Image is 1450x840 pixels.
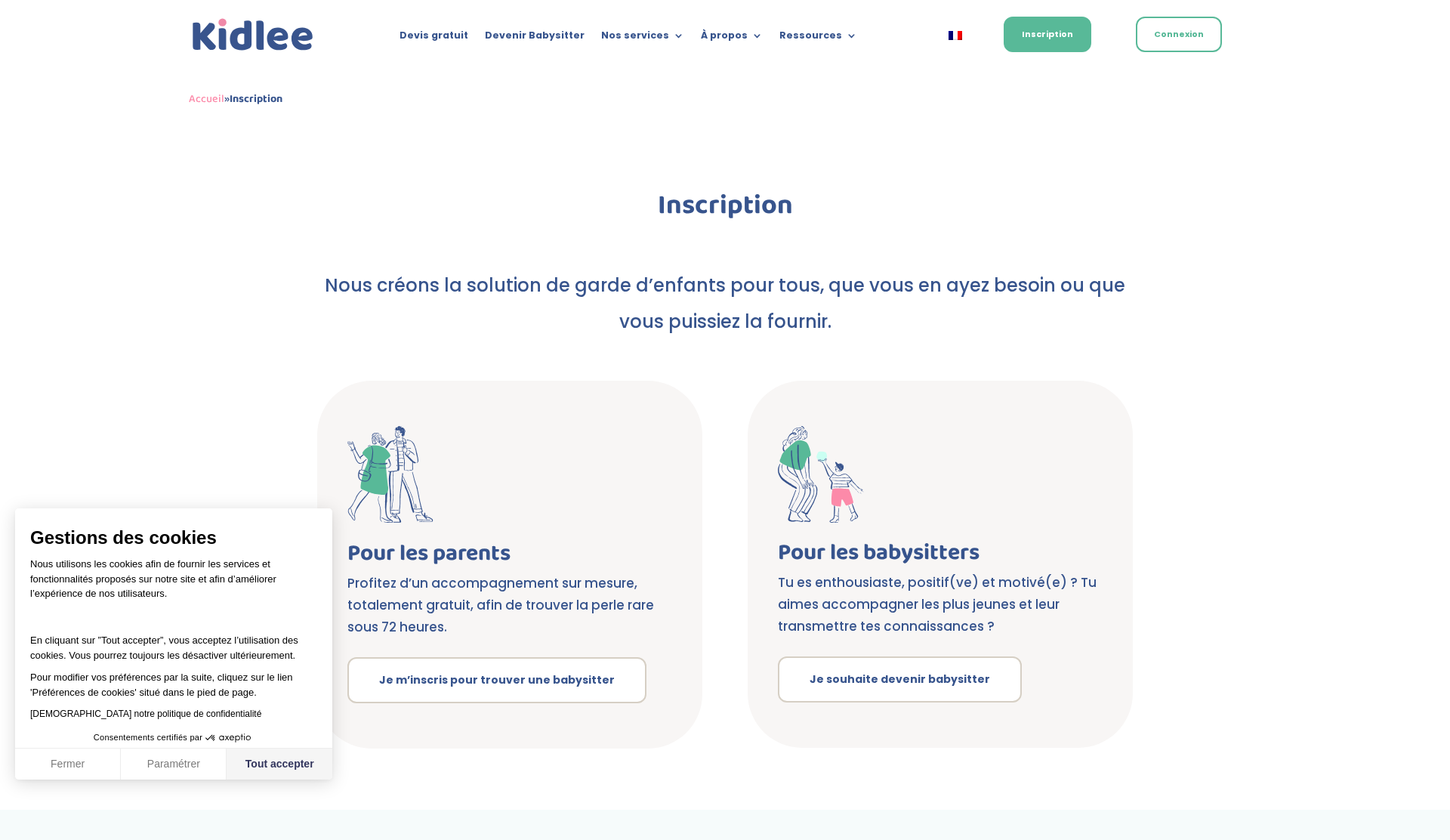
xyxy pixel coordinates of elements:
[86,728,261,748] button: Consentements certifiés par
[347,542,672,573] h2: Pour les parents
[189,15,317,55] a: Kidlee Logo
[317,267,1133,340] p: Nous créons la solution de garde d’enfants pour tous, que vous en ayez besoin ou que vous puissie...
[1136,17,1222,52] a: Connexion
[227,749,332,780] button: Tout accepter
[779,30,857,47] a: Ressources
[778,656,1022,703] a: Je souhaite devenir babysitter
[601,30,684,47] a: Nos services
[205,715,251,761] svg: Axeptio
[778,426,864,523] img: babysitter
[778,542,1103,572] h2: Pour les babysitters
[189,15,317,55] img: logo_kidlee_bleu
[400,30,468,47] a: Devis gratuit
[949,31,962,40] img: Français
[30,709,261,719] a: [DEMOGRAPHIC_DATA] notre politique de confidentialité
[778,572,1103,638] p: Tu es enthousiaste, positif(ve) et motivé(e) ? Tu aimes accompagner les plus jeunes et leur trans...
[189,90,282,108] span: »
[317,192,1133,227] h1: Inscription
[121,749,227,780] button: Paramétrer
[230,90,282,108] strong: Inscription
[347,426,433,523] img: parents
[347,657,646,704] a: Je m’inscris pour trouver une babysitter
[485,30,585,47] a: Devenir Babysitter
[189,90,224,108] a: Accueil
[30,527,317,549] span: Gestions des cookies
[1004,17,1091,52] a: Inscription
[30,670,317,699] p: Pour modifier vos préférences par la suite, cliquez sur le lien 'Préférences de cookies' situé da...
[30,557,317,611] p: Nous utilisons les cookies afin de fournir les services et fonctionnalités proposés sur notre sit...
[15,749,121,780] button: Fermer
[94,733,202,742] span: Consentements certifiés par
[30,619,317,663] p: En cliquant sur ”Tout accepter”, vous acceptez l’utilisation des cookies. Vous pourrez toujours l...
[347,573,672,638] p: Profitez d’un accompagnement sur mesure, totalement gratuit, afin de trouver la perle rare sous 7...
[701,30,763,47] a: À propos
